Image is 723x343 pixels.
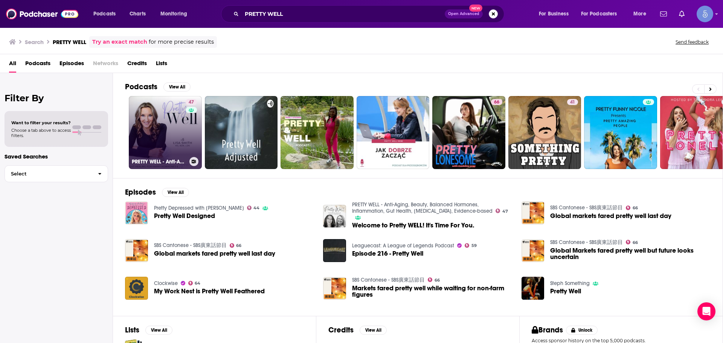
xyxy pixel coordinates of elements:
span: 66 [494,99,499,106]
span: Podcasts [93,9,116,19]
a: All [9,57,16,73]
a: SBS Cantonese - SBS廣東話節目 [154,242,227,248]
h3: PRETTY WELL - Anti-Aging, Beauty, Balanced Hormones, Inflammation, Gut Health, [MEDICAL_DATA], Ev... [132,159,186,165]
a: 66 [626,240,638,244]
a: Lists [156,57,167,73]
span: 59 [471,244,477,247]
span: Select [5,171,92,176]
a: Markets fared pretty well while waiting for non-farm figures [352,285,513,298]
a: Charts [125,8,150,20]
h2: Lists [125,325,139,335]
img: Pretty Well Designed [125,201,148,224]
span: 44 [253,206,259,210]
a: Global Markets fared pretty well but future looks uncertain [550,247,711,260]
a: Try an exact match [92,38,147,46]
span: Want to filter your results? [11,120,71,125]
a: 47 [186,99,197,105]
a: Show notifications dropdown [676,8,688,20]
a: 66 [432,96,505,169]
span: Monitoring [160,9,187,19]
a: 41 [567,99,578,105]
button: View All [162,188,189,197]
a: Pretty Well [550,288,581,294]
span: More [633,9,646,19]
img: Global markets fared pretty well last day [125,239,148,262]
a: Episode 216 - Pretty Well [352,250,423,257]
span: New [469,5,483,12]
input: Search podcasts, credits, & more... [242,8,445,20]
a: 66 [428,277,440,282]
a: Global markets fared pretty well last day [550,213,671,219]
a: CreditsView All [328,325,387,335]
a: My Work Nest is Pretty Well Feathered [154,288,265,294]
a: Episodes [59,57,84,73]
a: PodcastsView All [125,82,191,91]
a: SBS Cantonese - SBS廣東話節目 [550,204,623,211]
button: Select [5,165,108,182]
img: My Work Nest is Pretty Well Feathered [125,277,148,300]
a: Global markets fared pretty well last day [154,250,275,257]
img: Pretty Well [522,277,545,300]
a: SBS Cantonese - SBS廣東話節目 [550,239,623,245]
h3: Search [25,38,44,46]
a: EpisodesView All [125,188,189,197]
button: Send feedback [673,39,711,45]
a: PRETTY WELL - Anti-Aging, Beauty, Balanced Hormones, Inflammation, Gut Health, IBS, Evidence-based [352,201,493,214]
span: 66 [435,279,440,282]
span: 47 [502,210,508,213]
span: Charts [130,9,146,19]
span: for more precise results [149,38,214,46]
button: Show profile menu [697,6,713,22]
span: 66 [633,206,638,210]
a: 64 [188,281,201,285]
a: Pretty Well Designed [154,213,215,219]
button: open menu [155,8,197,20]
img: Episode 216 - Pretty Well [323,239,346,262]
span: 47 [189,99,194,106]
a: Podcasts [25,57,50,73]
div: Open Intercom Messenger [697,302,715,320]
span: For Business [539,9,569,19]
a: Welcome to Pretty WELL! It's Time For You. [323,205,346,228]
span: 66 [236,244,241,247]
a: Show notifications dropdown [657,8,670,20]
a: 44 [247,206,260,210]
a: SBS Cantonese - SBS廣東話節目 [352,277,425,283]
button: open menu [88,8,125,20]
h2: Episodes [125,188,156,197]
a: Welcome to Pretty WELL! It's Time For You. [352,222,474,229]
div: Search podcasts, credits, & more... [228,5,511,23]
a: 66 [230,243,242,248]
button: View All [145,326,172,335]
span: 66 [633,241,638,244]
h2: Podcasts [125,82,157,91]
a: Podchaser - Follow, Share and Rate Podcasts [6,7,78,21]
span: Networks [93,57,118,73]
a: 47PRETTY WELL - Anti-Aging, Beauty, Balanced Hormones, Inflammation, Gut Health, [MEDICAL_DATA], ... [129,96,202,169]
a: Credits [127,57,147,73]
button: Open AdvancedNew [445,9,483,18]
a: Global Markets fared pretty well but future looks uncertain [522,239,545,262]
img: Markets fared pretty well while waiting for non-farm figures [323,277,346,300]
button: open menu [534,8,578,20]
a: ListsView All [125,325,172,335]
button: View All [360,326,387,335]
span: 41 [570,99,575,106]
a: 66 [491,99,502,105]
span: 64 [195,282,200,285]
